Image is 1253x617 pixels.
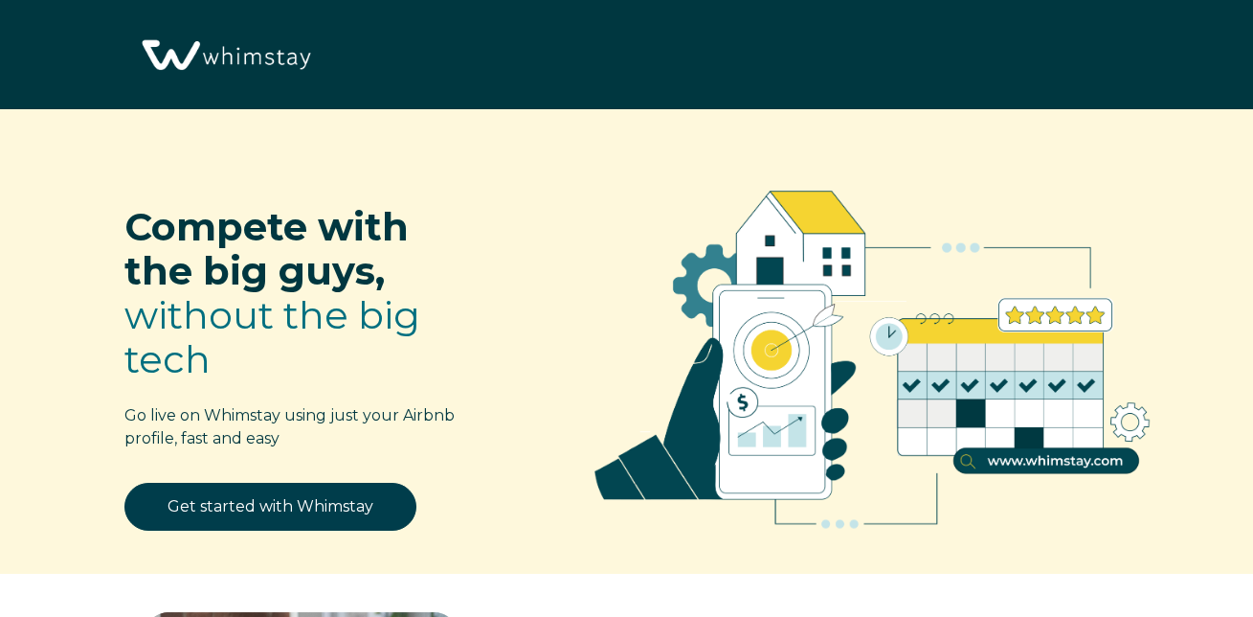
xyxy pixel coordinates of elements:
span: without the big tech [124,291,420,382]
img: Whimstay Logo-02 1 [134,10,316,103]
span: Compete with the big guys, [124,203,409,294]
a: Get started with Whimstay [124,483,416,531]
span: Go live on Whimstay using just your Airbnb profile, fast and easy [124,406,455,447]
img: RBO Ilustrations-02 [549,138,1196,562]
